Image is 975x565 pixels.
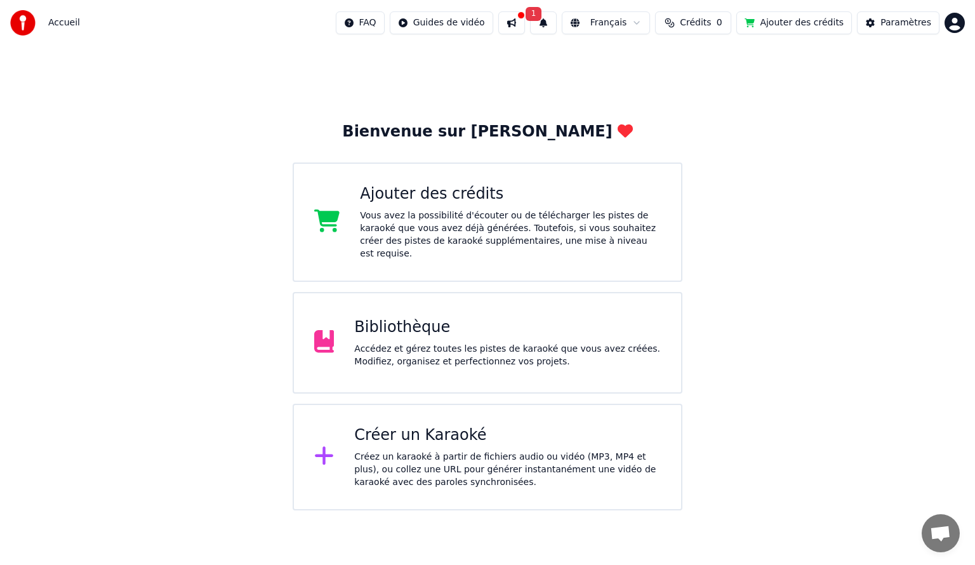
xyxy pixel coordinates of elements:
div: Ajouter des crédits [360,184,661,204]
div: Bienvenue sur [PERSON_NAME] [342,122,632,142]
span: 1 [526,7,542,21]
div: Vous avez la possibilité d'écouter ou de télécharger les pistes de karaoké que vous avez déjà gén... [360,209,661,260]
div: Accédez et gérez toutes les pistes de karaoké que vous avez créées. Modifiez, organisez et perfec... [354,343,661,368]
button: Paramètres [857,11,939,34]
div: Ouvrir le chat [922,514,960,552]
div: Créez un karaoké à partir de fichiers audio ou vidéo (MP3, MP4 et plus), ou collez une URL pour g... [354,451,661,489]
span: 0 [717,17,722,29]
button: FAQ [336,11,385,34]
button: 1 [530,11,557,34]
div: Paramètres [880,17,931,29]
nav: breadcrumb [48,17,80,29]
span: Crédits [680,17,711,29]
button: Ajouter des crédits [736,11,852,34]
div: Créer un Karaoké [354,425,661,446]
div: Bibliothèque [354,317,661,338]
span: Accueil [48,17,80,29]
button: Crédits0 [655,11,731,34]
img: youka [10,10,36,36]
button: Guides de vidéo [390,11,493,34]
